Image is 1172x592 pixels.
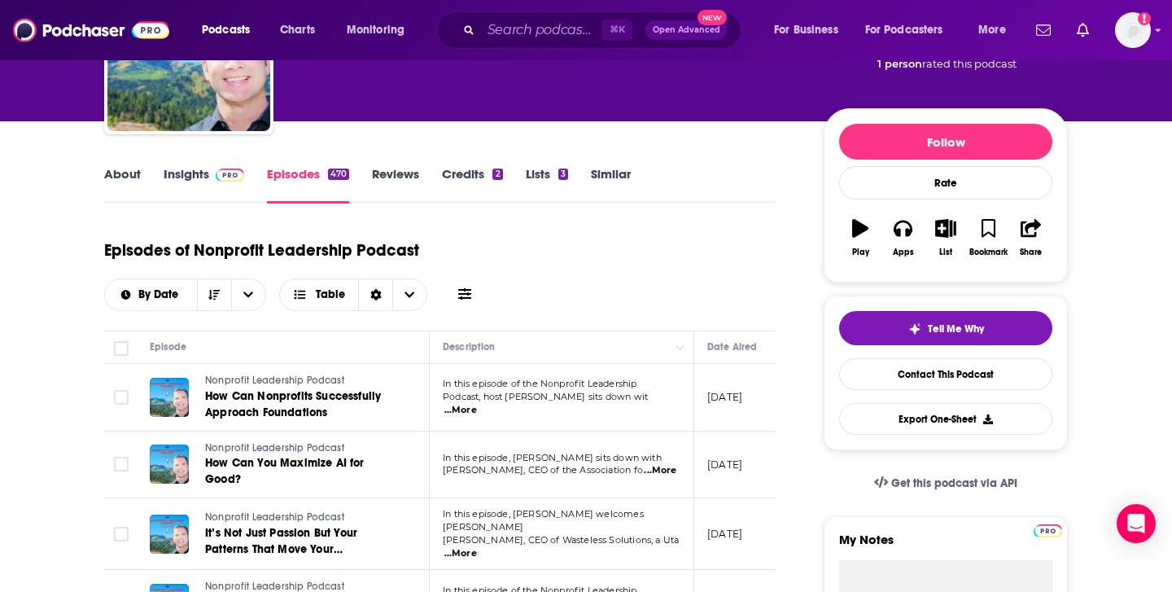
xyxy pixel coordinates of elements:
button: Show profile menu [1115,12,1151,48]
a: InsightsPodchaser Pro [164,166,244,204]
button: open menu [105,289,197,300]
span: In this episode, [PERSON_NAME] welcomes [PERSON_NAME] [443,508,644,533]
a: Contact This Podcast [839,358,1052,390]
span: For Business [774,19,838,42]
span: [PERSON_NAME], CEO of Wasteless Solutions, a Uta [443,534,679,546]
span: Open Advanced [653,26,720,34]
a: Nonprofit Leadership Podcast [205,511,400,525]
span: Nonprofit Leadership Podcast [205,511,344,523]
span: Monitoring [347,19,405,42]
button: Bookmark [967,208,1009,267]
input: Search podcasts, credits, & more... [481,17,602,43]
span: Podcasts [202,19,250,42]
h1: Episodes of Nonprofit Leadership Podcast [104,240,419,261]
button: Share [1010,208,1052,267]
div: List [939,248,952,257]
button: Apps [881,208,924,267]
span: How Can Nonprofits Successfully Approach Foundations [205,389,381,419]
span: Podcast, host [PERSON_NAME] sits down wit [443,391,648,402]
span: ...More [644,464,676,477]
a: How Can Nonprofits Successfully Approach Foundations [205,388,400,421]
div: Search podcasts, credits, & more... [452,11,757,49]
a: Lists3 [526,166,568,204]
a: Charts [269,17,325,43]
span: In this episode, [PERSON_NAME] sits down with [443,452,662,463]
button: open menu [335,17,426,43]
span: How Can You Maximize AI for Good? [205,456,365,486]
span: [PERSON_NAME], CEO of the Association fo [443,464,643,476]
a: It’s Not Just Passion But Your Patterns That Move Your Organization Forward [205,525,400,558]
a: Similar [591,166,631,204]
div: Date Aired [707,337,757,357]
span: ...More [444,404,477,417]
div: 2 [492,169,502,180]
div: Rate [839,166,1052,200]
span: Logged in as AmberTina [1115,12,1151,48]
span: New [698,10,727,25]
a: Show notifications dropdown [1030,16,1057,44]
div: Sort Direction [358,279,392,310]
button: Follow [839,124,1052,160]
button: open menu [190,17,271,43]
button: open menu [763,17,859,43]
button: open menu [855,17,967,43]
a: Credits2 [442,166,502,204]
img: Podchaser Pro [216,169,244,182]
div: 3 [558,169,568,180]
span: For Podcasters [865,19,943,42]
button: Sort Direction [197,279,231,310]
div: Play [852,248,869,257]
button: List [925,208,967,267]
span: In this episode of the Nonprofit Leadership [443,378,636,389]
div: Bookmark [969,248,1008,257]
div: Description [443,337,495,357]
a: About [104,166,141,204]
img: User Profile [1115,12,1151,48]
span: ...More [444,547,477,560]
label: My Notes [839,532,1052,560]
span: rated this podcast [922,58,1017,70]
a: How Can You Maximize AI for Good? [205,455,400,488]
span: Nonprofit Leadership Podcast [205,375,344,386]
a: Reviews [372,166,419,204]
span: Charts [280,19,315,42]
button: Play [839,208,881,267]
span: Get this podcast via API [891,476,1017,490]
a: Pro website [1034,522,1062,537]
button: Export One-Sheet [839,403,1052,435]
a: Nonprofit Leadership Podcast [205,374,400,388]
span: Toggle select row [114,527,129,542]
div: Share [1020,248,1042,257]
button: Open AdvancedNew [645,20,728,40]
div: Apps [893,248,914,257]
span: ⌘ K [602,20,632,41]
a: Show notifications dropdown [1070,16,1095,44]
div: Episode [150,337,186,357]
div: 470 [328,169,349,180]
button: Column Actions [671,338,690,357]
p: [DATE] [707,458,742,471]
div: Open Intercom Messenger [1117,504,1156,543]
a: Episodes470 [267,166,349,204]
button: open menu [967,17,1026,43]
span: Tell Me Why [928,322,984,335]
span: It’s Not Just Passion But Your Patterns That Move Your Organization Forward [205,526,357,572]
svg: Add a profile image [1138,12,1151,25]
img: Podchaser Pro [1034,524,1062,537]
span: By Date [138,289,184,300]
h2: Choose List sort [104,278,266,311]
button: Choose View [279,278,428,311]
span: Toggle select row [114,457,129,471]
img: Podchaser - Follow, Share and Rate Podcasts [13,15,169,46]
img: tell me why sparkle [908,322,921,335]
span: Toggle select row [114,390,129,405]
a: Get this podcast via API [861,463,1030,503]
span: 1 person [877,58,922,70]
span: Nonprofit Leadership Podcast [205,442,344,454]
span: More [978,19,1006,42]
span: Table [316,289,345,300]
a: Nonprofit Leadership Podcast [205,441,400,456]
span: Nonprofit Leadership Podcast [205,581,344,592]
